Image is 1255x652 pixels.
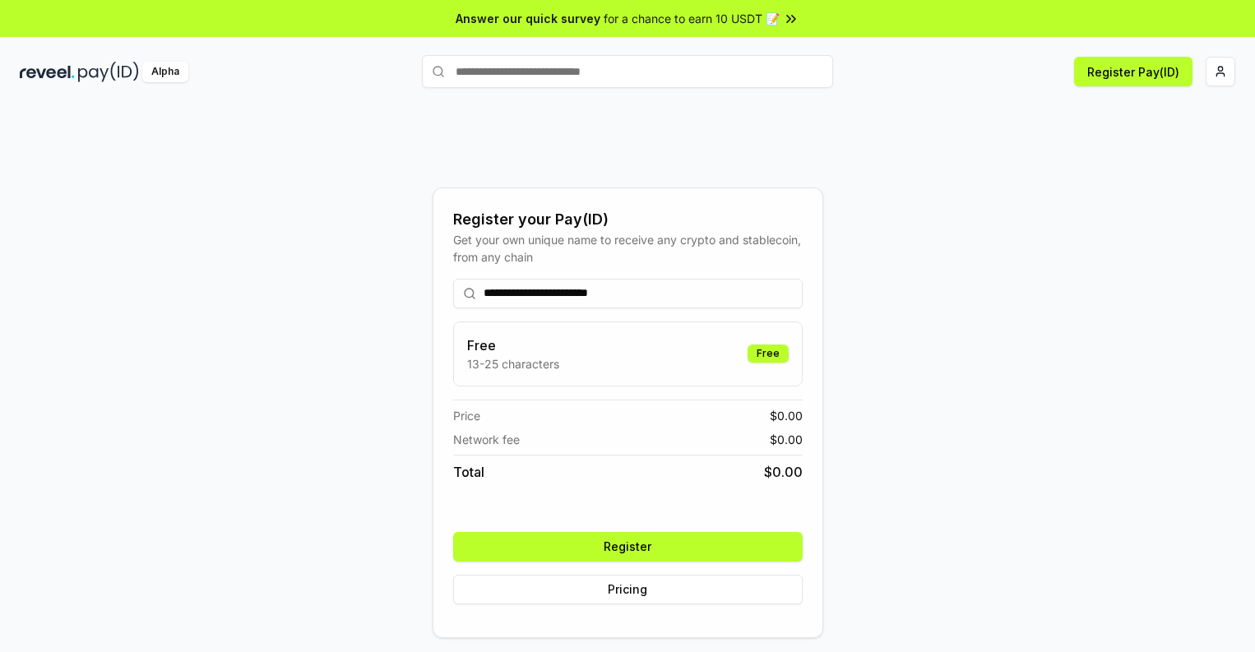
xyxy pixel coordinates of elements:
[453,231,803,266] div: Get your own unique name to receive any crypto and stablecoin, from any chain
[453,575,803,604] button: Pricing
[770,431,803,448] span: $ 0.00
[453,431,520,448] span: Network fee
[453,208,803,231] div: Register your Pay(ID)
[604,10,780,27] span: for a chance to earn 10 USDT 📝
[764,462,803,482] span: $ 0.00
[467,335,559,355] h3: Free
[142,62,188,82] div: Alpha
[453,532,803,562] button: Register
[78,62,139,82] img: pay_id
[467,355,559,372] p: 13-25 characters
[770,407,803,424] span: $ 0.00
[453,462,484,482] span: Total
[456,10,600,27] span: Answer our quick survey
[748,344,789,363] div: Free
[453,407,480,424] span: Price
[20,62,75,82] img: reveel_dark
[1074,57,1192,86] button: Register Pay(ID)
